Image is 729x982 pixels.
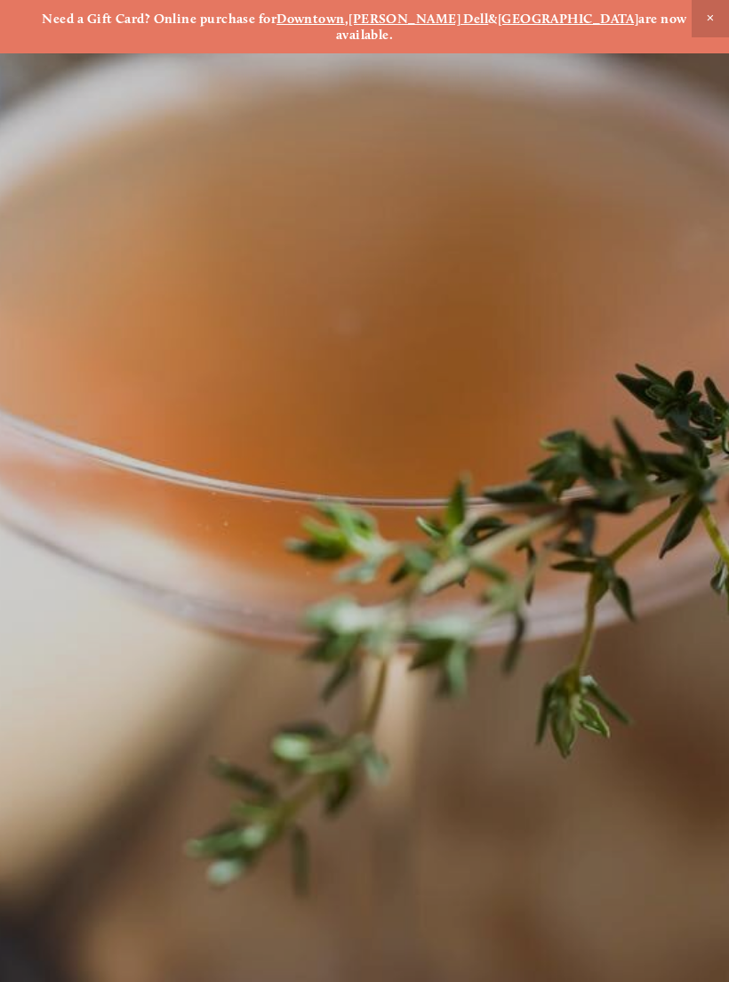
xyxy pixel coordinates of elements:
strong: Need a Gift Card? Online purchase for [42,11,276,27]
a: Downtown [276,11,345,27]
a: [GEOGRAPHIC_DATA] [498,11,639,27]
strong: are now available. [336,11,690,43]
strong: & [488,11,497,27]
a: [PERSON_NAME] Dell [348,11,488,27]
strong: , [345,11,348,27]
